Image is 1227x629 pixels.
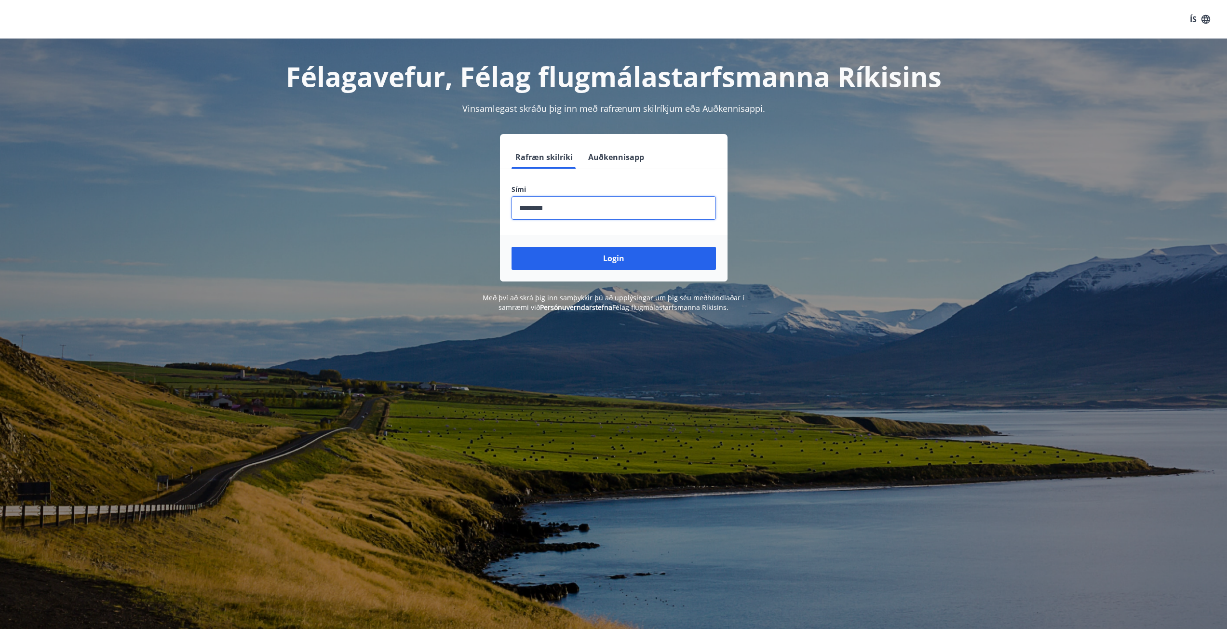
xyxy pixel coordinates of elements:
label: Sími [512,185,716,194]
button: Login [512,247,716,270]
button: Auðkennisapp [584,146,648,169]
span: Með því að skrá þig inn samþykkir þú að upplýsingar um þig séu meðhöndlaðar í samræmi við Félag f... [483,293,744,312]
span: Vinsamlegast skráðu þig inn með rafrænum skilríkjum eða Auðkennisappi. [462,103,765,114]
a: Persónuverndarstefna [540,303,612,312]
button: ÍS [1185,11,1215,28]
h1: Félagavefur, Félag flugmálastarfsmanna Ríkisins [278,58,949,94]
button: Rafræn skilríki [512,146,577,169]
